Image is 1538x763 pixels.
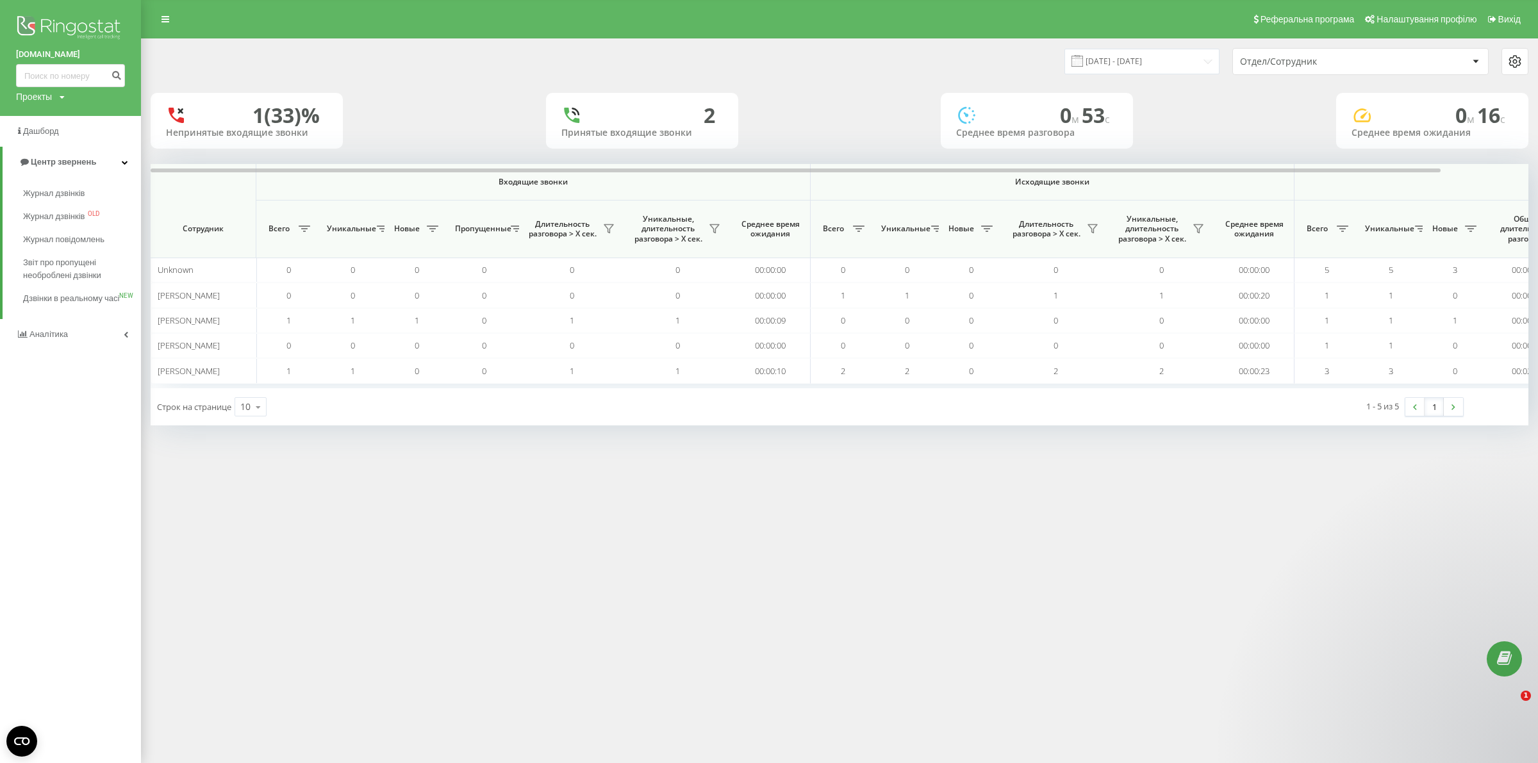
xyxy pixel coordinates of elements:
[570,340,574,351] span: 0
[1453,264,1457,275] span: 3
[286,315,291,326] span: 1
[290,177,777,187] span: Входящие звонки
[905,315,909,326] span: 0
[704,103,715,127] div: 2
[1325,290,1329,301] span: 1
[1159,340,1164,351] span: 0
[561,127,723,138] div: Принятые входящие звонки
[570,365,574,377] span: 1
[1325,315,1329,326] span: 1
[23,187,85,200] span: Журнал дзвінків
[1261,14,1355,24] span: Реферальна програма
[3,147,141,177] a: Центр звернень
[1054,315,1058,326] span: 0
[1105,112,1110,126] span: c
[1425,398,1444,416] a: 1
[286,264,291,275] span: 0
[1494,691,1525,721] iframe: Intercom live chat
[23,210,85,223] span: Журнал дзвінків
[1214,283,1294,308] td: 00:00:20
[161,224,245,234] span: Сотрудник
[31,157,96,167] span: Центр звернень
[1159,315,1164,326] span: 0
[327,224,373,234] span: Уникальные
[731,283,811,308] td: 00:00:00
[1224,219,1284,239] span: Среднее время ожидания
[16,48,125,61] a: [DOMAIN_NAME]
[969,340,973,351] span: 0
[16,13,125,45] img: Ringostat logo
[482,340,486,351] span: 0
[1366,400,1399,413] div: 1 - 5 из 5
[570,315,574,326] span: 1
[1352,127,1513,138] div: Среднее время ожидания
[1377,14,1476,24] span: Налаштування профілю
[740,219,800,239] span: Среднее время ожидания
[286,365,291,377] span: 1
[1159,264,1164,275] span: 0
[23,292,119,305] span: Дзвінки в реальному часі
[1054,264,1058,275] span: 0
[158,340,220,351] span: [PERSON_NAME]
[1240,56,1393,67] div: Отдел/Сотрудник
[969,290,973,301] span: 0
[905,290,909,301] span: 1
[351,340,355,351] span: 0
[1054,365,1058,377] span: 2
[841,365,845,377] span: 2
[1389,264,1393,275] span: 5
[1429,224,1461,234] span: Новые
[525,219,599,239] span: Длительность разговора > Х сек.
[158,290,220,301] span: [PERSON_NAME]
[1115,214,1189,244] span: Уникальные, длительность разговора > Х сек.
[1214,308,1294,333] td: 00:00:00
[1389,365,1393,377] span: 3
[731,358,811,383] td: 00:00:10
[482,264,486,275] span: 0
[1453,290,1457,301] span: 0
[631,214,705,244] span: Уникальные, длительность разговора > Х сек.
[731,333,811,358] td: 00:00:00
[905,365,909,377] span: 2
[1054,340,1058,351] span: 0
[23,126,59,136] span: Дашборд
[415,264,419,275] span: 0
[286,290,291,301] span: 0
[29,329,68,339] span: Аналiтика
[23,182,141,205] a: Журнал дзвінків
[16,90,52,103] div: Проекты
[1365,224,1411,234] span: Уникальные
[675,340,680,351] span: 0
[570,290,574,301] span: 0
[157,401,231,413] span: Строк на странице
[263,224,295,234] span: Всего
[841,315,845,326] span: 0
[1071,112,1082,126] span: м
[16,64,125,87] input: Поиск по номеру
[675,264,680,275] span: 0
[1054,290,1058,301] span: 1
[1389,290,1393,301] span: 1
[1159,365,1164,377] span: 2
[841,264,845,275] span: 0
[841,177,1264,187] span: Исходящие звонки
[841,340,845,351] span: 0
[1498,14,1521,24] span: Вихід
[23,256,135,282] span: Звіт про пропущені необроблені дзвінки
[956,127,1118,138] div: Среднее время разговора
[675,365,680,377] span: 1
[969,315,973,326] span: 0
[841,290,845,301] span: 1
[252,103,320,127] div: 1 (33)%
[482,290,486,301] span: 0
[1453,315,1457,326] span: 1
[415,315,419,326] span: 1
[23,228,141,251] a: Журнал повідомлень
[905,340,909,351] span: 0
[1521,691,1531,701] span: 1
[1325,365,1329,377] span: 3
[158,315,220,326] span: [PERSON_NAME]
[286,340,291,351] span: 0
[158,365,220,377] span: [PERSON_NAME]
[1453,365,1457,377] span: 0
